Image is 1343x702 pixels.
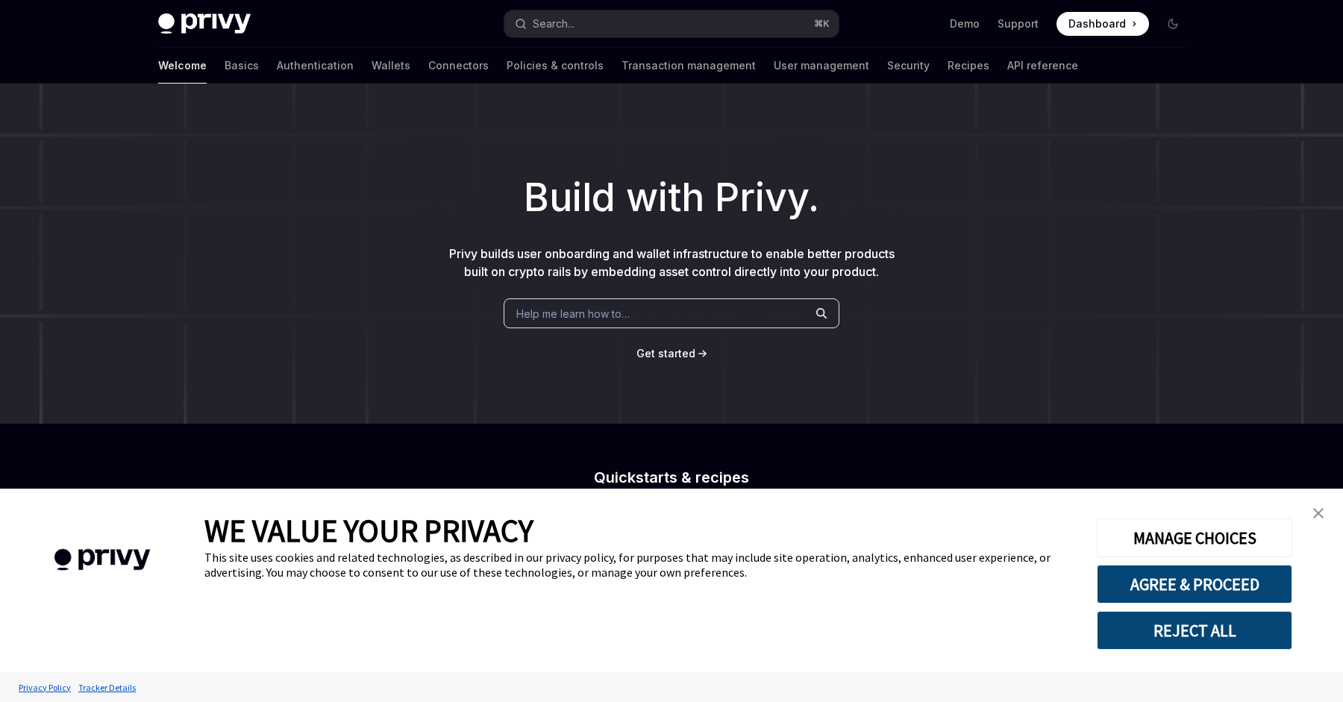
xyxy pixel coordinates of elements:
button: MANAGE CHOICES [1097,518,1292,557]
a: Tracker Details [75,674,140,701]
button: Toggle dark mode [1161,12,1185,36]
span: ⌘ K [814,18,830,30]
span: Help me learn how to… [516,306,630,322]
h1: Build with Privy. [24,169,1319,227]
img: company logo [22,527,182,592]
a: close banner [1303,498,1333,528]
a: Dashboard [1056,12,1149,36]
a: Authentication [277,48,354,84]
button: AGREE & PROCEED [1097,565,1292,604]
span: WE VALUE YOUR PRIVACY [204,511,533,550]
a: Security [887,48,930,84]
span: Privy builds user onboarding and wallet infrastructure to enable better products built on crypto ... [449,246,895,279]
a: Policies & controls [507,48,604,84]
a: Privacy Policy [15,674,75,701]
img: close banner [1313,508,1324,518]
span: Dashboard [1068,16,1126,31]
button: Search...⌘K [504,10,839,37]
a: User management [774,48,869,84]
a: Support [998,16,1039,31]
a: Connectors [428,48,489,84]
a: API reference [1007,48,1078,84]
a: Get started [636,346,695,361]
a: Recipes [948,48,989,84]
img: dark logo [158,13,251,34]
h2: Quickstarts & recipes [409,470,934,485]
a: Demo [950,16,980,31]
a: Wallets [372,48,410,84]
div: This site uses cookies and related technologies, as described in our privacy policy, for purposes... [204,550,1074,580]
div: Search... [533,15,575,33]
a: Basics [225,48,259,84]
button: REJECT ALL [1097,611,1292,650]
span: Get started [636,347,695,360]
a: Welcome [158,48,207,84]
a: Transaction management [622,48,756,84]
